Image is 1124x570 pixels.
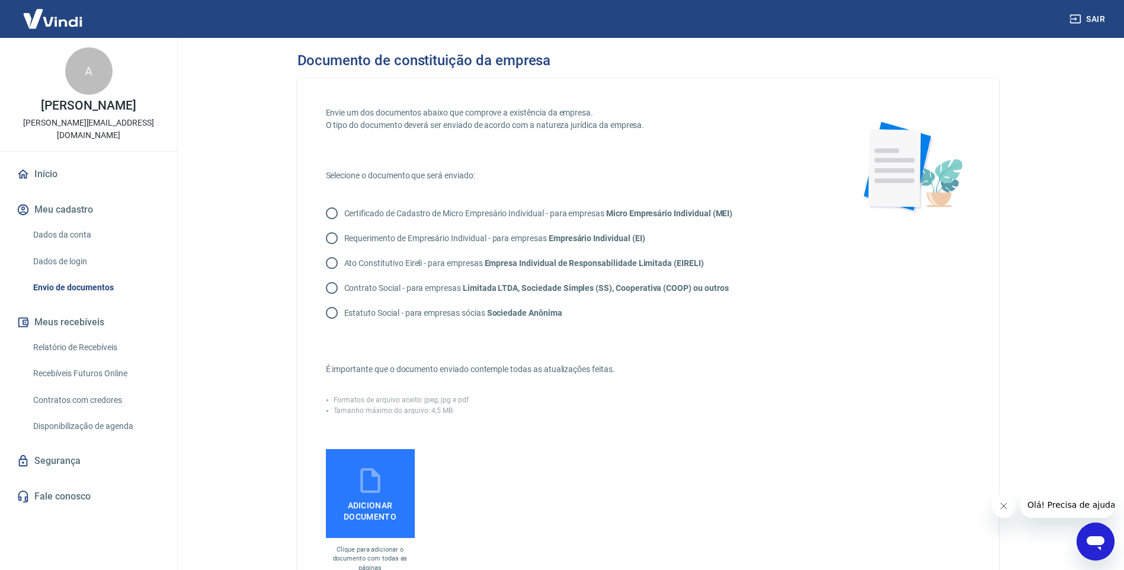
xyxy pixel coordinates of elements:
[326,363,824,376] p: É importante que o documento enviado contemple todas as atualizações feitas.
[14,161,163,187] a: Início
[28,335,163,360] a: Relatório de Recebíveis
[487,308,562,318] strong: Sociedade Anônima
[297,52,551,69] h3: Documento de constituição da empresa
[331,495,410,522] span: Adicionar documento
[326,449,415,538] label: Adicionar documento
[28,414,163,438] a: Disponibilização de agenda
[992,494,1016,518] iframe: Fechar mensagem
[1067,8,1110,30] button: Sair
[9,117,168,142] p: [PERSON_NAME][EMAIL_ADDRESS][DOMAIN_NAME]
[549,233,645,243] strong: Empresário Individual (EI)
[463,283,729,293] strong: Limitada LTDA, Sociedade Simples (SS), Cooperativa (COOP) ou outros
[1077,523,1115,561] iframe: Botão para abrir a janela de mensagens
[344,282,729,294] p: Contrato Social - para empresas
[14,197,163,223] button: Meu cadastro
[14,448,163,474] a: Segurança
[28,361,163,386] a: Recebíveis Futuros Online
[344,257,704,270] p: Ato Constitutivo Eireli - para empresas
[334,405,453,416] p: Tamanho máximo do arquivo: 4,5 MB
[28,249,163,274] a: Dados de login
[326,169,824,182] p: Selecione o documento que será enviado:
[1020,492,1115,518] iframe: Mensagem da empresa
[14,483,163,510] a: Fale conosco
[28,388,163,412] a: Contratos com credores
[852,107,971,225] img: foto-documento-flower.19a65ad63fe92b90d685.png
[485,258,704,268] strong: Empresa Individual de Responsabilidade Limitada (EIRELI)
[334,395,469,405] p: Formatos de arquivo aceito: jpeg, jpg e pdf
[65,47,113,95] div: A
[7,8,100,18] span: Olá! Precisa de ajuda?
[41,100,136,112] p: [PERSON_NAME]
[326,119,824,132] p: O tipo do documento deverá ser enviado de acordo com a natureza jurídica da empresa.
[28,223,163,247] a: Dados da conta
[344,207,733,220] p: Certificado de Cadastro de Micro Empresário Individual - para empresas
[28,276,163,300] a: Envio de documentos
[326,107,824,119] p: Envie um dos documentos abaixo que comprove a existência da empresa.
[606,209,732,218] strong: Micro Empresário Individual (MEI)
[344,232,645,245] p: Requerimento de Empresário Individual - para empresas
[344,307,562,319] p: Estatuto Social - para empresas sócias
[14,1,91,37] img: Vindi
[14,309,163,335] button: Meus recebíveis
